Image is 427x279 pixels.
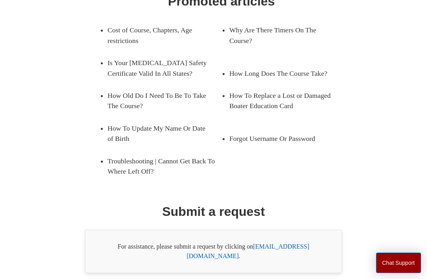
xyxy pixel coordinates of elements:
a: How To Replace a Lost or Damaged Boater Education Card [229,84,343,117]
a: [EMAIL_ADDRESS][DOMAIN_NAME] [187,243,309,259]
a: Troubleshooting | Cannot Get Back To Where Left Off? [108,150,221,183]
a: How To Update My Name Or Date of Birth [108,117,210,150]
h1: Submit a request [162,202,265,221]
a: How Old Do I Need To Be To Take The Course? [108,84,210,117]
a: Cost of Course, Chapters, Age restrictions [108,19,210,52]
div: For assistance, please submit a request by clicking on . [85,230,342,273]
button: Chat Support [376,253,421,273]
a: Forgot Username Or Password [229,127,331,150]
a: How Long Does The Course Take? [229,62,331,84]
a: Is Your [MEDICAL_DATA] Safety Certificate Valid In All States? [108,52,221,84]
a: Why Are There Timers On The Course? [229,19,331,52]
